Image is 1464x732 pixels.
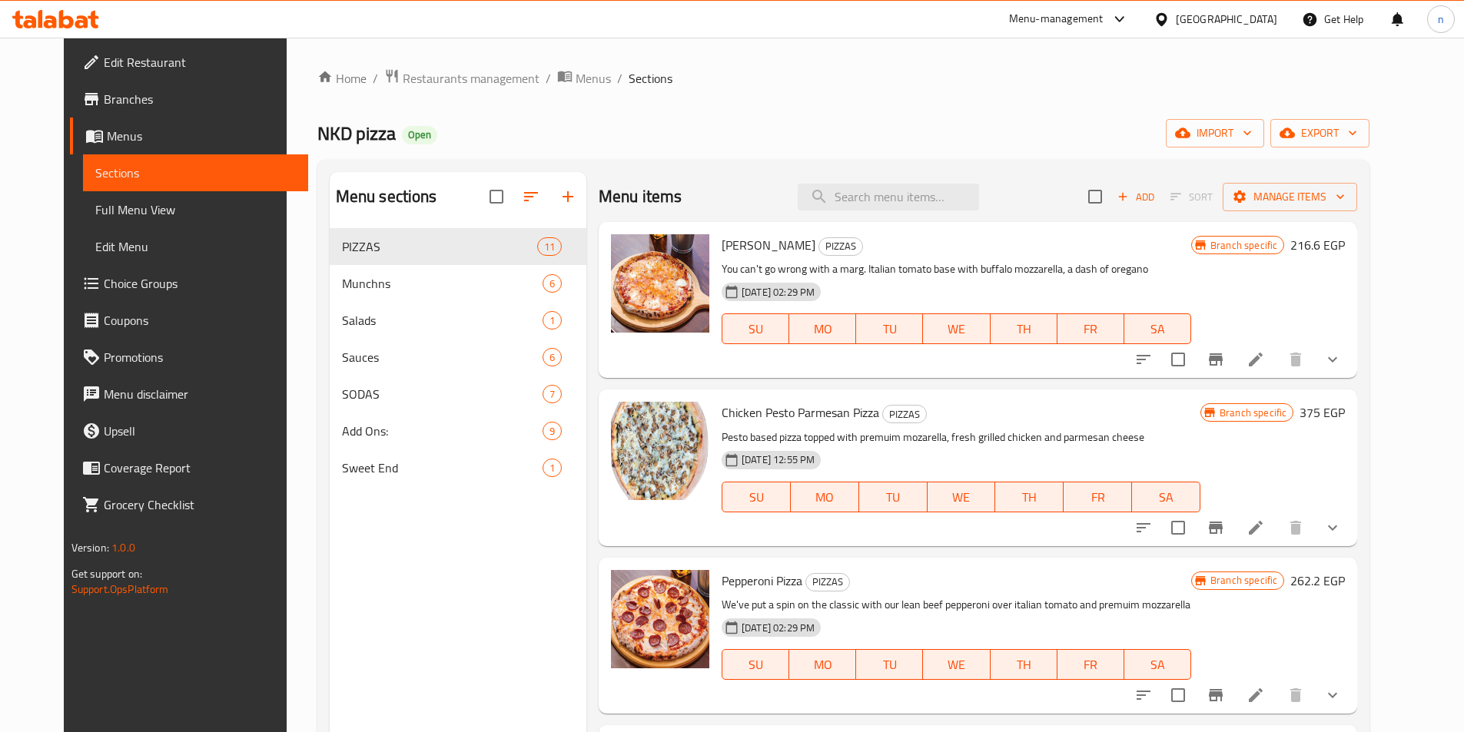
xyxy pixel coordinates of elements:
button: TU [856,313,923,344]
span: [DATE] 12:55 PM [735,452,821,467]
img: Chicken Pesto Parmesan Pizza [611,402,709,500]
span: SA [1130,318,1185,340]
button: MO [791,482,859,512]
span: SU [729,318,783,340]
button: show more [1314,677,1351,714]
span: Edit Menu [95,237,296,256]
p: We've put a spin on the classic with our lean beef pepperoni over italian tomato and premuim mozz... [722,595,1191,614]
button: WE [923,649,990,680]
button: sort-choices [1125,341,1162,378]
button: SA [1124,649,1191,680]
li: / [373,69,378,88]
button: import [1166,119,1264,147]
span: Add Ons: [342,422,543,440]
button: Manage items [1223,183,1357,211]
button: delete [1277,341,1314,378]
button: TU [859,482,928,512]
button: Branch-specific-item [1197,677,1234,714]
button: Add section [549,178,586,215]
button: sort-choices [1125,509,1162,546]
h6: 375 EGP [1300,402,1345,423]
span: Sweet End [342,459,543,477]
p: You can't go wrong with a marg. Italian tomato base with buffalo mozzarella, a dash of oregano [722,260,1191,279]
p: Pesto based pizza topped with premuim mozarella, fresh grilled chicken and parmesan cheese [722,428,1200,447]
span: Coupons [104,311,296,330]
span: Get support on: [71,564,142,584]
button: Add [1111,185,1160,209]
span: WE [929,654,984,676]
div: Open [402,126,437,144]
span: import [1178,124,1252,143]
div: Salads1 [330,302,586,339]
a: Edit menu item [1247,518,1265,537]
span: 6 [543,350,561,365]
span: FR [1064,318,1118,340]
button: SU [722,482,791,512]
span: Choice Groups [104,274,296,293]
span: Promotions [104,348,296,366]
img: Pepperoni Pizza [611,570,709,668]
a: Edit menu item [1247,350,1265,369]
a: Choice Groups [70,265,308,302]
div: PIZZAS [805,573,850,591]
button: Branch-specific-item [1197,509,1234,546]
span: Munchns [342,274,543,293]
button: TH [991,313,1057,344]
span: FR [1070,486,1126,508]
span: 11 [538,240,561,254]
span: [DATE] 02:29 PM [735,621,821,635]
a: Coverage Report [70,449,308,486]
span: TU [865,486,921,508]
span: Sauces [342,348,543,366]
button: WE [923,313,990,344]
span: SA [1130,654,1185,676]
span: Open [402,128,437,141]
button: delete [1277,677,1314,714]
span: Menus [107,127,296,145]
button: FR [1064,482,1132,512]
span: Select section first [1160,185,1223,209]
h2: Menu items [599,185,682,208]
a: Full Menu View [83,191,308,228]
span: MO [797,486,853,508]
a: Edit menu item [1247,686,1265,704]
span: Branch specific [1204,238,1283,253]
span: Chicken Pesto Parmesan Pizza [722,401,879,424]
button: SU [722,649,789,680]
span: Version: [71,538,109,558]
span: Branches [104,90,296,108]
span: 7 [543,387,561,402]
span: 6 [543,277,561,291]
span: PIZZAS [883,406,926,423]
div: items [543,311,562,330]
span: [DATE] 02:29 PM [735,285,821,300]
div: Menu-management [1009,10,1104,28]
span: TU [862,654,917,676]
a: Upsell [70,412,308,449]
button: TH [995,482,1064,512]
a: Menus [70,118,308,154]
span: Manage items [1235,187,1345,207]
h6: 216.6 EGP [1290,234,1345,256]
img: Margherita Pizza [611,234,709,333]
span: TH [997,318,1051,340]
span: Select to update [1162,343,1194,376]
button: FR [1057,313,1124,344]
button: export [1270,119,1369,147]
a: Support.OpsPlatform [71,579,169,599]
span: TH [997,654,1051,676]
span: SU [729,486,785,508]
span: Add item [1111,185,1160,209]
div: PIZZAS [882,405,927,423]
div: Salads [342,311,543,330]
button: SA [1124,313,1191,344]
div: [GEOGRAPHIC_DATA] [1176,11,1277,28]
span: SU [729,654,783,676]
span: n [1438,11,1444,28]
button: Branch-specific-item [1197,341,1234,378]
span: Coverage Report [104,459,296,477]
span: export [1283,124,1357,143]
nav: Menu sections [330,222,586,492]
